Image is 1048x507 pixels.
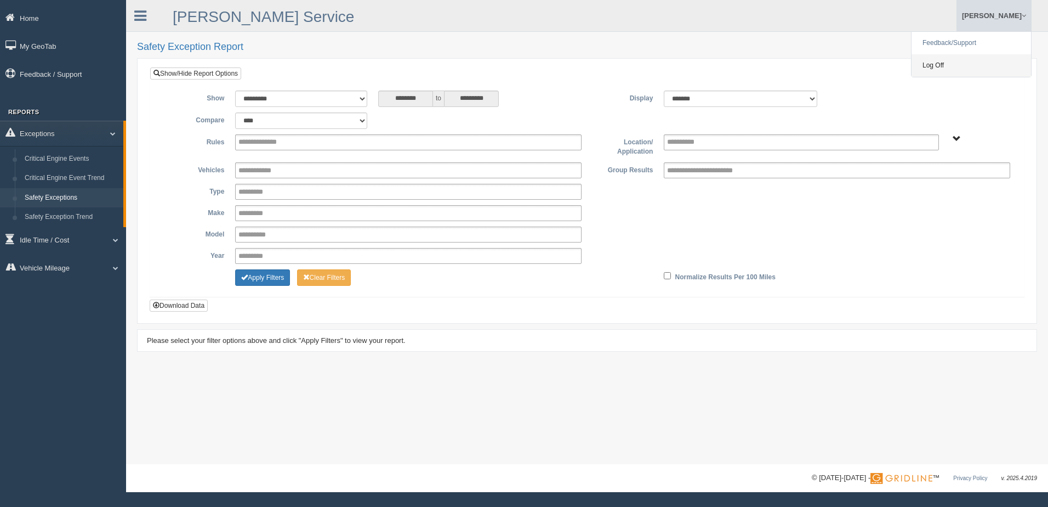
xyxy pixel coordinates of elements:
[20,149,123,169] a: Critical Engine Events
[158,134,230,148] label: Rules
[587,134,658,157] label: Location/ Application
[137,42,1037,53] h2: Safety Exception Report
[297,269,351,286] button: Change Filter Options
[158,227,230,240] label: Model
[20,188,123,208] a: Safety Exceptions
[433,91,444,107] span: to
[158,184,230,197] label: Type
[953,475,987,481] a: Privacy Policy
[870,473,932,484] img: Gridline
[587,91,658,104] label: Display
[675,269,776,283] label: Normalize Results Per 100 Miles
[158,248,230,261] label: Year
[158,162,230,176] label: Vehicles
[158,112,230,126] label: Compare
[20,168,123,188] a: Critical Engine Event Trend
[147,336,406,345] span: Please select your filter options above and click "Apply Filters" to view your report.
[235,269,290,286] button: Change Filter Options
[150,67,241,80] a: Show/Hide Report Options
[158,205,230,218] label: Make
[150,300,208,312] button: Download Data
[1001,475,1037,481] span: v. 2025.4.2019
[173,8,354,25] a: [PERSON_NAME] Service
[20,207,123,227] a: Safety Exception Trend
[812,472,1037,484] div: © [DATE]-[DATE] - ™
[587,162,658,176] label: Group Results
[158,91,230,104] label: Show
[912,54,1031,77] a: Log Off
[912,32,1031,54] a: Feedback/Support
